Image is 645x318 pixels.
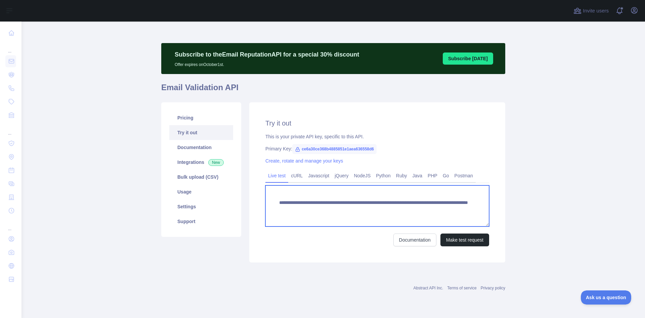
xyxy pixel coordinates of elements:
a: Ruby [393,170,410,181]
button: Make test request [440,234,489,246]
a: Go [440,170,452,181]
div: ... [5,40,16,54]
a: PHP [425,170,440,181]
a: Usage [169,184,233,199]
div: This is your private API key, specific to this API. [265,133,489,140]
span: Invite users [583,7,609,15]
a: Settings [169,199,233,214]
a: cURL [288,170,305,181]
button: Subscribe [DATE] [443,52,493,65]
a: jQuery [332,170,351,181]
span: ce6a30ce368b4885851e1aea636558d6 [292,144,377,154]
p: Subscribe to the Email Reputation API for a special 30 % discount [175,50,359,59]
h2: Try it out [265,118,489,128]
a: Java [410,170,425,181]
span: New [208,159,224,166]
a: Integrations New [169,155,233,170]
button: Invite users [572,5,610,16]
div: Primary Key: [265,145,489,152]
a: Pricing [169,110,233,125]
a: NodeJS [351,170,373,181]
a: Documentation [393,234,436,246]
a: Documentation [169,140,233,155]
p: Offer expires on October 1st. [175,59,359,67]
a: Postman [452,170,476,181]
a: Terms of service [447,286,476,290]
a: Live test [265,170,288,181]
a: Support [169,214,233,229]
a: Create, rotate and manage your keys [265,158,343,164]
a: Python [373,170,393,181]
iframe: Toggle Customer Support [581,290,632,305]
a: Bulk upload (CSV) [169,170,233,184]
h1: Email Validation API [161,82,505,98]
a: Abstract API Inc. [414,286,443,290]
a: Try it out [169,125,233,140]
a: Javascript [305,170,332,181]
div: ... [5,122,16,136]
div: ... [5,218,16,232]
a: Privacy policy [481,286,505,290]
